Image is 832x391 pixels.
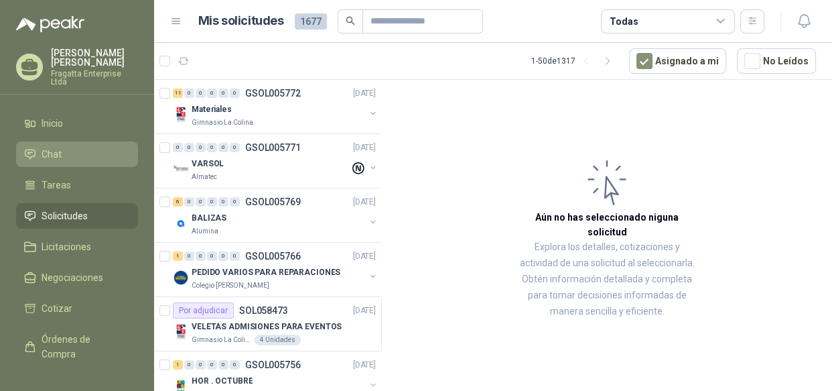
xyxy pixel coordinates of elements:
a: Solicitudes [16,203,138,229]
a: 1 0 0 0 0 0 GSOL005766[DATE] Company LogoPEDIDO VARIOS PARA REPARACIONESColegio [PERSON_NAME] [173,248,378,291]
span: 1677 [295,13,327,30]
div: 0 [184,197,194,207]
p: GSOL005756 [245,360,301,370]
p: [DATE] [353,359,376,372]
div: 1 [173,252,183,261]
p: Materiales [192,103,232,116]
p: [PERSON_NAME] [PERSON_NAME] [51,48,138,67]
p: [DATE] [353,142,376,154]
a: Órdenes de Compra [16,327,138,367]
div: 0 [184,360,194,370]
div: 0 [230,360,240,370]
span: Tareas [42,178,71,192]
div: 0 [173,143,183,152]
div: 0 [196,89,206,98]
div: 0 [196,143,206,152]
div: 0 [230,197,240,207]
p: [DATE] [353,250,376,263]
div: 0 [218,197,228,207]
div: 0 [184,252,194,261]
a: Cotizar [16,296,138,321]
span: Negociaciones [42,270,103,285]
a: 0 0 0 0 0 0 GSOL005771[DATE] Company LogoVARSOLAlmatec [173,139,378,182]
p: Alumina [192,226,218,237]
img: Company Logo [173,324,189,340]
div: 11 [173,89,183,98]
div: 0 [207,143,217,152]
p: [DATE] [353,87,376,100]
div: 0 [218,89,228,98]
button: No Leídos [737,48,816,74]
div: 0 [230,143,240,152]
p: Gimnasio La Colina [192,335,252,345]
a: 11 0 0 0 0 0 GSOL005772[DATE] Company LogoMaterialesGimnasio La Colina [173,85,378,128]
p: Explora los detalles, cotizaciones y actividad de una solicitud al seleccionarla. Obtén informaci... [516,239,698,320]
p: VELETAS ADMISIONES PARA EVENTOS [192,321,342,333]
p: Colegio [PERSON_NAME] [192,280,269,291]
span: Órdenes de Compra [42,332,125,361]
div: Por adjudicar [173,302,234,319]
a: Licitaciones [16,234,138,260]
p: PEDIDO VARIOS PARA REPARACIONES [192,266,340,279]
div: 0 [207,89,217,98]
div: 6 [173,197,183,207]
p: BALIZAS [192,212,226,225]
div: Todas [610,14,638,29]
img: Logo peakr [16,16,84,32]
span: Chat [42,147,62,162]
div: 0 [196,360,206,370]
a: Por adjudicarSOL058473[DATE] Company LogoVELETAS ADMISIONES PARA EVENTOSGimnasio La Colina4 Unidades [154,297,381,351]
span: Solicitudes [42,209,88,223]
p: Gimnasio La Colina [192,117,253,128]
p: GSOL005772 [245,89,301,98]
p: Almatec [192,172,217,182]
img: Company Logo [173,107,189,123]
p: GSOL005771 [245,143,301,152]
a: Tareas [16,172,138,198]
span: Inicio [42,116,63,131]
p: VARSOL [192,158,224,170]
div: 0 [196,197,206,207]
div: 1 [173,360,183,370]
div: 0 [207,197,217,207]
div: 0 [230,252,240,261]
p: [DATE] [353,304,376,317]
h3: Aún no has seleccionado niguna solicitud [516,210,698,239]
span: search [346,16,355,25]
div: 0 [218,143,228,152]
img: Company Logo [173,270,189,286]
img: Company Logo [173,215,189,231]
span: Cotizar [42,301,72,316]
a: 6 0 0 0 0 0 GSOL005769[DATE] Company LogoBALIZASAlumina [173,194,378,237]
a: Negociaciones [16,265,138,290]
p: SOL058473 [239,306,288,315]
a: Chat [16,142,138,167]
p: GSOL005766 [245,252,301,261]
p: GSOL005769 [245,197,301,207]
a: Inicio [16,111,138,136]
button: Asignado a mi [629,48,726,74]
div: 0 [218,360,228,370]
p: [DATE] [353,196,376,209]
div: 4 Unidades [255,335,301,345]
div: 0 [207,360,217,370]
div: 0 [207,252,217,261]
div: 0 [230,89,240,98]
div: 0 [196,252,206,261]
img: Company Logo [173,161,189,177]
p: HOR . OCTUBRE [192,375,253,388]
span: Licitaciones [42,239,91,254]
div: 0 [184,143,194,152]
h1: Mis solicitudes [198,11,284,31]
div: 1 - 50 de 1317 [531,50,618,72]
div: 0 [218,252,228,261]
div: 0 [184,89,194,98]
p: Fragatta Enterprise Ltda [51,70,138,86]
